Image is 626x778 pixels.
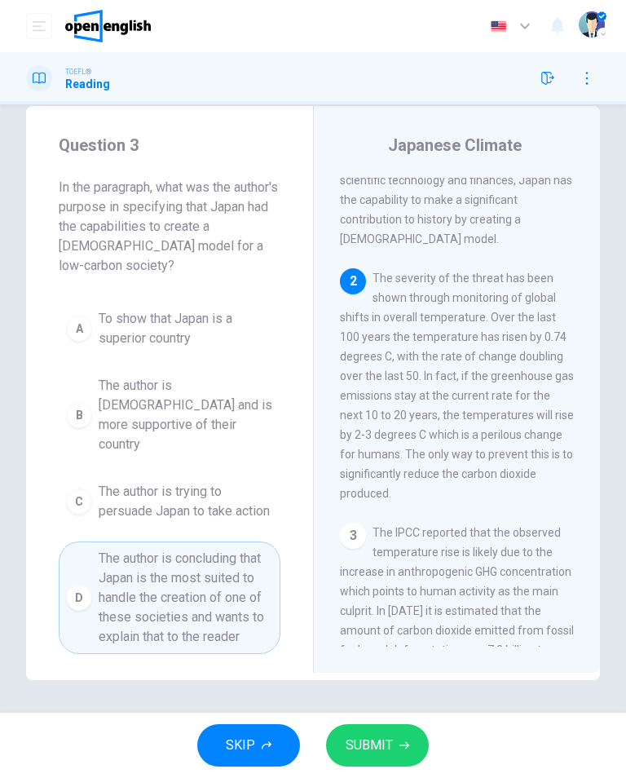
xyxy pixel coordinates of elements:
span: TOEFL® [65,66,91,77]
div: 2 [340,268,366,294]
span: To show that Japan is a superior country [99,309,273,348]
button: SKIP [197,724,300,767]
span: SKIP [226,734,255,757]
span: The author is trying to persuade Japan to take action [99,482,273,521]
span: SUBMIT [346,734,393,757]
button: ATo show that Japan is a superior country [59,302,280,356]
span: The author is [DEMOGRAPHIC_DATA] and is more supportive of their country [99,376,273,454]
button: BThe author is [DEMOGRAPHIC_DATA] and is more supportive of their country [59,369,280,462]
span: In the paragraph, what was the author's purpose in specifying that Japan had the capabilities to ... [59,178,280,276]
button: SUBMIT [326,724,429,767]
h1: Reading [65,77,110,91]
div: D [66,585,92,611]
button: CThe author is trying to persuade Japan to take action [59,475,280,528]
img: OpenEnglish logo [65,10,151,42]
div: B [66,402,92,428]
h4: Japanese Climate [388,132,522,158]
span: The IPCC reported that the observed temperature rise is likely due to the increase in anthropogen... [340,526,574,774]
button: open mobile menu [26,13,52,39]
div: 3 [340,523,366,549]
div: C [66,488,92,515]
img: en [488,20,509,33]
div: A [66,316,92,342]
span: The severity of the threat has been shown through monitoring of global shifts in overall temperat... [340,272,574,500]
img: Profile picture [579,11,605,38]
span: The author is concluding that Japan is the most suited to handle the creation of one of these soc... [99,549,273,647]
button: DThe author is concluding that Japan is the most suited to handle the creation of one of these so... [59,542,280,654]
h4: Question 3 [59,132,280,158]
